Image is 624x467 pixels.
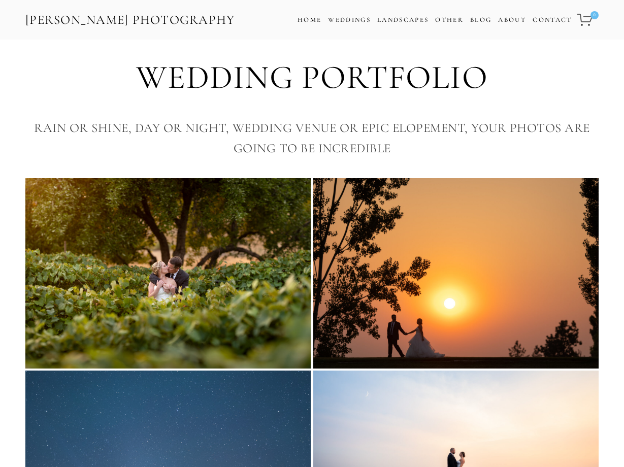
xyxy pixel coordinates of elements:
a: Weddings [328,16,371,24]
a: About [498,13,526,27]
a: Contact [533,13,572,27]
img: Beacon Hill Wedding [25,178,311,369]
a: Blog [470,13,491,27]
h1: Wedding Portfolio [25,59,599,96]
a: Other [435,16,464,24]
a: [PERSON_NAME] Photography [24,9,236,31]
a: 0 items in cart [576,8,600,32]
img: ©ZachNichols (July 22, 2021 [20.06.30]) - ZAC_6522.jpg [313,178,599,369]
a: Home [298,13,321,27]
h3: Rain or Shine, Day or Night, Wedding Venue or Epic Elopement, your photos are going to be incredible [25,118,599,158]
span: 0 [590,11,599,19]
a: Landscapes [377,16,429,24]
